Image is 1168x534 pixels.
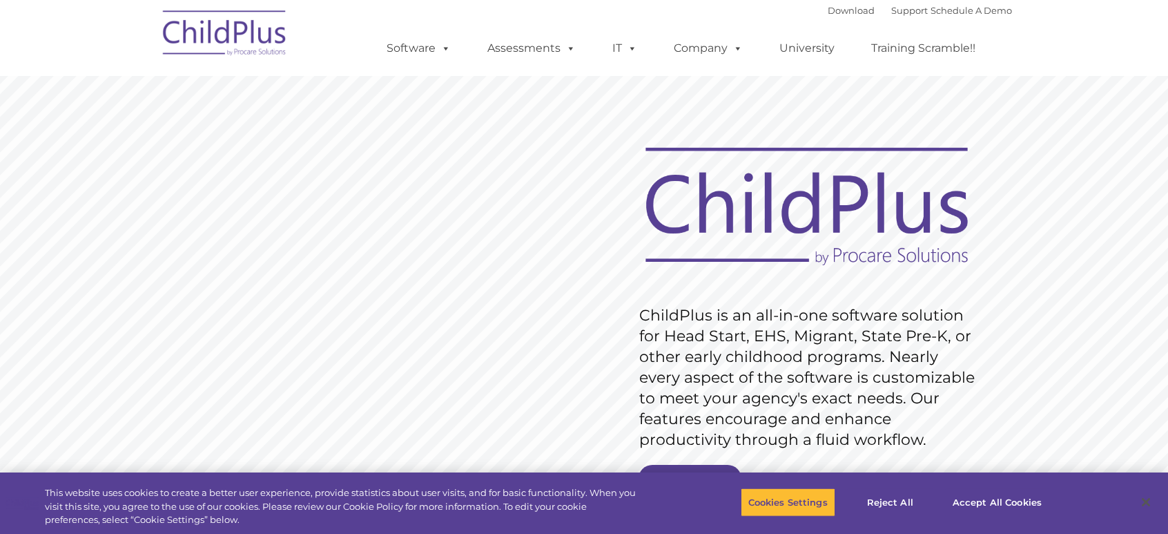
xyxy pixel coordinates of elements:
a: Company [660,35,757,62]
rs-layer: ChildPlus is an all-in-one software solution for Head Start, EHS, Migrant, State Pre-K, or other ... [639,305,982,450]
img: ChildPlus by Procare Solutions [156,1,294,70]
button: Close [1131,487,1161,517]
a: Get Started [639,465,741,493]
a: Schedule A Demo [931,5,1012,16]
a: Software [373,35,465,62]
a: University [766,35,848,62]
a: Training Scramble!! [857,35,989,62]
div: This website uses cookies to create a better user experience, provide statistics about user visit... [45,486,643,527]
button: Cookies Settings [741,488,835,517]
a: Support [891,5,928,16]
button: Accept All Cookies [945,488,1049,517]
a: IT [598,35,651,62]
a: Assessments [474,35,590,62]
font: | [828,5,1012,16]
button: Reject All [847,488,933,517]
a: Download [828,5,875,16]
